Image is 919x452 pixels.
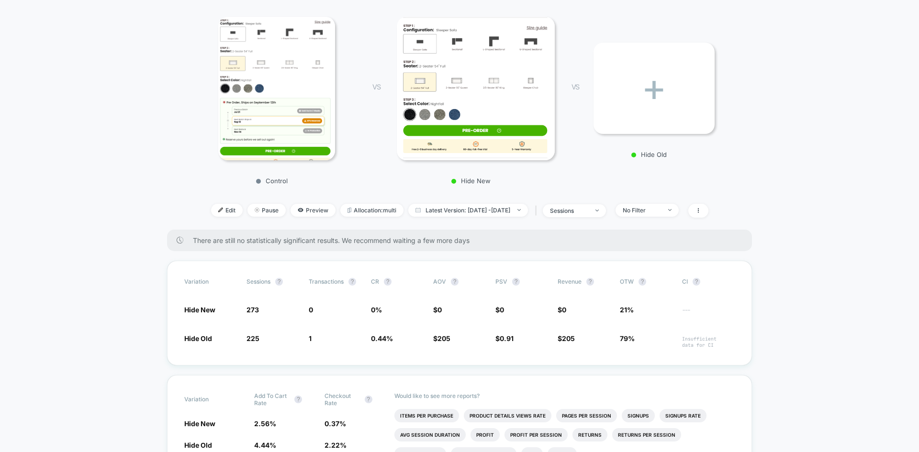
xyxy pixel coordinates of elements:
li: Profit [471,428,500,441]
span: Checkout Rate [325,392,360,407]
span: | [533,204,543,218]
span: VS [572,83,579,91]
img: Hide New main [397,17,555,160]
p: Hide Old [589,151,710,158]
span: Latest Version: [DATE] - [DATE] [408,204,528,217]
span: 1 [309,334,312,342]
img: end [255,208,259,212]
p: Hide New [390,177,552,185]
span: 2.56 % [254,419,276,428]
div: No Filter [623,207,661,214]
li: Returns [572,428,607,441]
li: Items Per Purchase [394,409,459,422]
span: 0 % [371,306,382,314]
img: end [517,209,521,211]
span: AOV [433,278,446,285]
button: ? [365,396,372,403]
span: Revenue [558,278,582,285]
li: Product Details Views Rate [464,409,551,422]
div: + [594,43,715,134]
span: 2.22 % [325,441,347,449]
img: end [668,209,672,211]
span: $ [495,306,504,314]
span: CR [371,278,379,285]
img: Control main [218,17,335,160]
span: Hide Old [184,334,212,342]
span: Insufficient data for CI [682,336,735,348]
button: ? [384,278,392,286]
span: Add To Cart Rate [254,392,290,407]
span: $ [558,306,566,314]
li: Signups Rate [660,409,706,422]
span: $ [433,334,450,342]
span: 21% [620,306,634,314]
span: Hide New [184,306,215,314]
span: 273 [247,306,259,314]
button: ? [294,396,302,403]
span: Pause [247,204,286,217]
span: 0 [437,306,442,314]
button: ? [275,278,283,286]
span: 0.44 % [371,334,393,342]
p: Would like to see more reports? [394,392,735,399]
span: 4.44 % [254,441,276,449]
span: 205 [562,334,575,342]
button: ? [586,278,594,286]
span: 225 [247,334,259,342]
span: Hide Old [184,441,212,449]
span: 0.37 % [325,419,346,428]
span: 0.91 [500,334,514,342]
li: Signups [622,409,655,422]
span: CI [682,278,735,286]
img: calendar [415,208,421,212]
span: $ [495,334,514,342]
button: ? [639,278,646,286]
span: 0 [562,306,566,314]
span: --- [682,307,735,314]
img: edit [218,208,223,212]
button: ? [348,278,356,286]
span: Hide New [184,419,215,428]
span: Variation [184,278,237,286]
span: Edit [211,204,243,217]
span: 205 [437,334,450,342]
span: Allocation: multi [340,204,403,217]
span: 79% [620,334,635,342]
span: VS [372,83,380,91]
span: $ [558,334,575,342]
span: 0 [500,306,504,314]
span: $ [433,306,442,314]
span: There are still no statistically significant results. We recommend waiting a few more days [193,236,733,244]
button: ? [451,278,459,286]
li: Profit Per Session [504,428,568,441]
li: Pages Per Session [556,409,617,422]
li: Avg Session Duration [394,428,466,441]
span: Sessions [247,278,270,285]
img: rebalance [347,208,351,213]
span: 0 [309,306,313,314]
span: PSV [495,278,507,285]
img: end [595,209,599,211]
button: ? [512,278,520,286]
span: Variation [184,392,237,407]
span: Preview [291,204,336,217]
li: Returns Per Session [612,428,681,441]
span: Transactions [309,278,344,285]
p: Control [190,177,353,185]
button: ? [693,278,700,286]
div: sessions [550,207,588,214]
span: OTW [620,278,672,286]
